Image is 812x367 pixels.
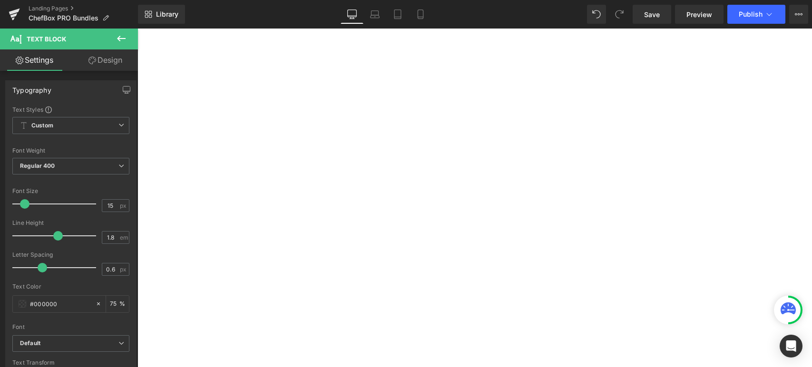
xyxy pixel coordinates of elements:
span: px [120,266,128,272]
div: Line Height [12,220,129,226]
span: Text Block [27,35,66,43]
span: em [120,234,128,241]
span: px [120,203,128,209]
a: Landing Pages [29,5,138,12]
a: Design [71,49,140,71]
span: ChefBox PRO Bundles [29,14,98,22]
span: Library [156,10,178,19]
input: Color [30,299,91,309]
a: Mobile [409,5,432,24]
div: % [106,296,129,312]
span: Save [644,10,660,19]
a: Desktop [341,5,363,24]
div: Open Intercom Messenger [780,335,802,357]
a: New Library [138,5,185,24]
div: Letter Spacing [12,251,129,258]
button: More [789,5,808,24]
a: Tablet [386,5,409,24]
b: Regular 400 [20,162,55,169]
b: Custom [31,122,53,130]
div: Text Transform [12,359,129,366]
button: Undo [587,5,606,24]
div: Font Weight [12,147,129,154]
i: Default [20,339,40,348]
button: Redo [610,5,629,24]
button: Publish [727,5,785,24]
div: Font Size [12,188,129,194]
div: Text Styles [12,106,129,113]
div: Font [12,324,129,330]
a: Laptop [363,5,386,24]
span: Publish [739,10,763,18]
div: Text Color [12,283,129,290]
div: Typography [12,81,51,94]
a: Preview [675,5,724,24]
span: Preview [686,10,712,19]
